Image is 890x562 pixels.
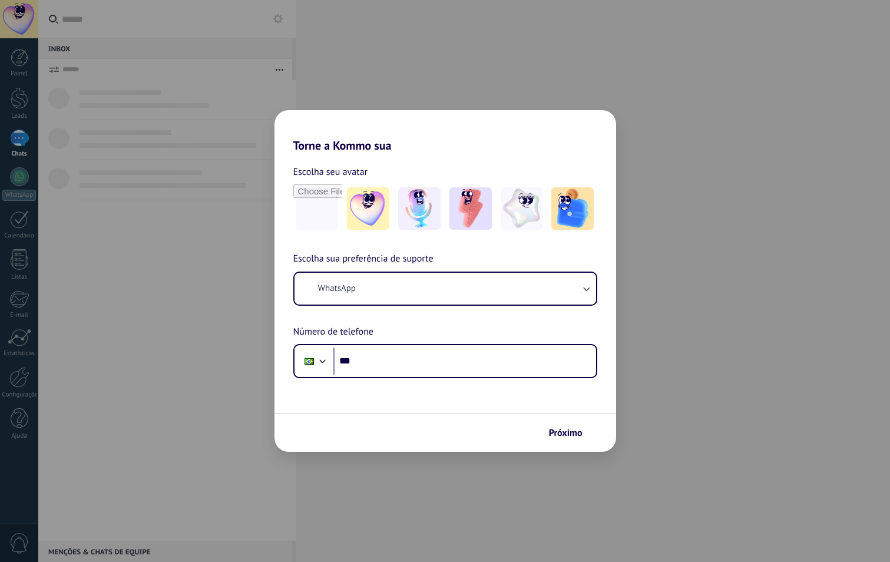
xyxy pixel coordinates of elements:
[274,110,616,153] h2: Torne a Kommo sua
[398,187,441,230] img: -2.jpeg
[298,349,320,373] div: Brazil: + 55
[549,429,583,437] span: Próximo
[501,187,543,230] img: -4.jpeg
[449,187,492,230] img: -3.jpeg
[551,187,594,230] img: -5.jpeg
[318,283,356,295] span: WhatsApp
[293,252,434,267] span: Escolha sua preferência de suporte
[544,423,598,443] button: Próximo
[293,325,373,340] span: Número de telefone
[293,164,368,180] span: Escolha seu avatar
[347,187,389,230] img: -1.jpeg
[295,273,596,305] button: WhatsApp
